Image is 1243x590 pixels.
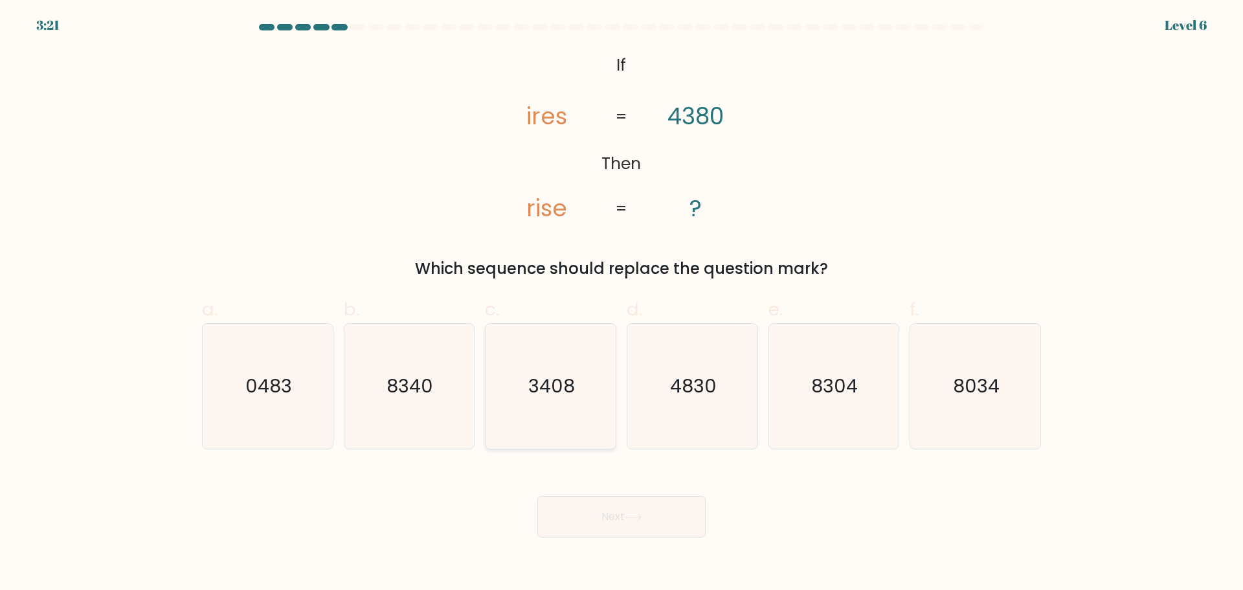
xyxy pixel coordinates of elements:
span: a. [202,297,218,322]
text: 4830 [670,373,717,399]
tspan: ires [526,101,567,133]
text: 3408 [529,373,576,399]
text: 8304 [812,373,858,399]
tspan: ? [690,192,702,224]
button: Next [537,496,706,538]
div: 3:21 [36,16,60,35]
span: b. [344,297,359,322]
span: c. [485,297,499,322]
tspan: Then [602,153,642,176]
text: 0483 [245,373,292,399]
text: 8340 [387,373,434,399]
tspan: = [616,106,627,128]
text: 8034 [954,373,1000,399]
tspan: If [617,54,627,76]
span: e. [768,297,783,322]
span: d. [627,297,642,322]
svg: @import url('[URL][DOMAIN_NAME]); [478,49,765,226]
tspan: rise [526,192,567,224]
tspan: = [616,198,627,220]
span: f. [910,297,919,322]
div: Which sequence should replace the question mark? [210,257,1033,280]
div: Level 6 [1165,16,1207,35]
tspan: 4380 [668,101,724,133]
